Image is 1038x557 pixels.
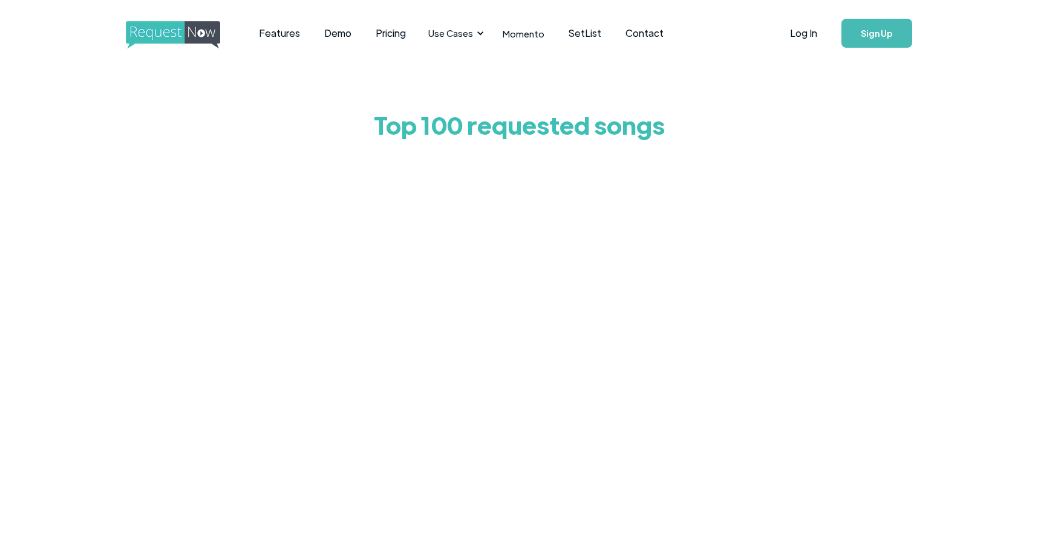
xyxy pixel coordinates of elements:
[421,14,488,52] div: Use Cases
[613,14,676,52] a: Contact
[126,21,243,49] img: requestnow logo
[364,14,418,52] a: Pricing
[235,100,803,149] h1: Top 100 requested songs
[126,21,217,45] a: home
[841,19,912,48] a: Sign Up
[247,14,312,52] a: Features
[312,14,364,52] a: Demo
[557,14,613,52] a: SetList
[491,16,557,51] a: Momento
[428,27,473,40] div: Use Cases
[778,12,829,54] a: Log In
